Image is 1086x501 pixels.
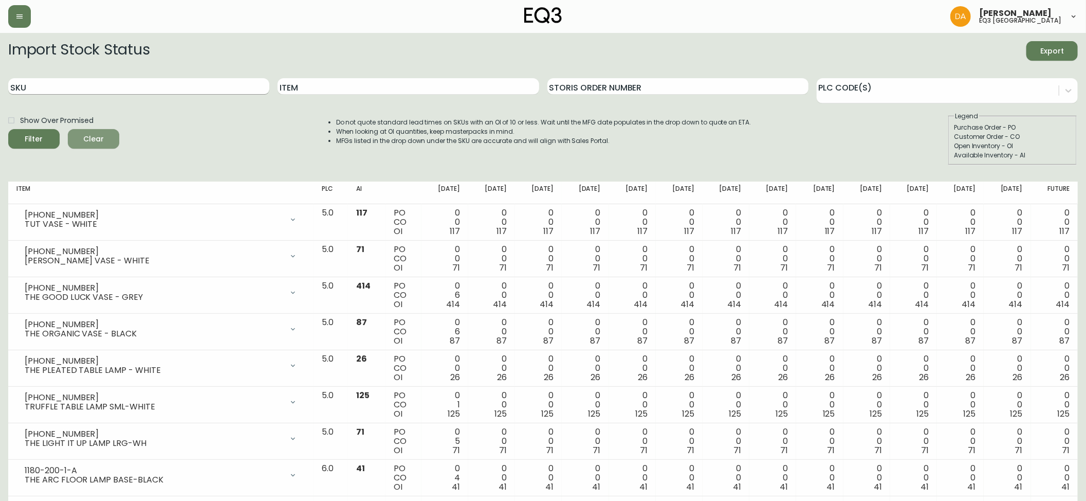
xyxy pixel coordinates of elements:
span: OI [394,444,402,456]
span: 87 [731,335,741,347]
div: 0 0 [992,281,1022,309]
span: 87 [356,316,367,328]
div: [PHONE_NUMBER]THE ORGANIC VASE - BLACK [16,318,305,341]
div: 0 0 [852,245,882,273]
span: 87 [684,335,694,347]
span: 117 [1059,225,1070,237]
div: PO CO [394,318,413,346]
img: logo [524,7,562,24]
span: 26 [779,371,788,383]
span: 125 [823,408,835,420]
span: 71 [781,262,788,274]
span: 125 [541,408,554,420]
span: OI [394,298,402,310]
div: PO CO [394,245,413,273]
span: 71 [687,444,694,456]
th: [DATE] [421,182,468,204]
div: 0 0 [476,281,507,309]
div: 0 0 [758,208,788,236]
div: 0 0 [852,208,882,236]
th: PLC [314,182,348,204]
div: 0 0 [945,281,975,309]
button: Export [1026,41,1078,61]
div: 0 0 [476,318,507,346]
div: [PERSON_NAME] VASE - WHITE [25,256,283,265]
div: 0 6 [430,281,460,309]
div: 0 0 [570,464,600,492]
span: 414 [868,298,882,310]
span: 414 [775,298,788,310]
span: [PERSON_NAME] [979,9,1052,17]
div: 0 0 [992,427,1022,455]
th: [DATE] [562,182,609,204]
span: 26 [1060,371,1070,383]
div: 0 0 [664,464,694,492]
span: 414 [634,298,648,310]
div: PO CO [394,208,413,236]
span: 125 [448,408,460,420]
div: [PHONE_NUMBER] [25,247,283,256]
div: 0 0 [617,354,648,382]
div: 0 0 [664,391,694,419]
div: 0 0 [804,281,835,309]
div: [PHONE_NUMBER]THE GOOD LUCK VASE - GREY [16,281,305,304]
div: 0 0 [852,318,882,346]
th: [DATE] [656,182,703,204]
div: 0 0 [664,354,694,382]
div: 0 0 [992,354,1022,382]
div: 0 0 [804,354,835,382]
div: 0 0 [992,318,1022,346]
span: 117 [496,225,507,237]
span: 414 [1056,298,1070,310]
div: 0 0 [617,391,648,419]
span: 414 [356,280,371,292]
div: 0 0 [945,208,975,236]
div: PO CO [394,391,413,419]
span: 41 [356,462,365,474]
span: 87 [965,335,975,347]
div: 0 0 [758,427,788,455]
span: 71 [827,444,835,456]
span: 125 [588,408,601,420]
span: 87 [496,335,507,347]
span: 71 [687,262,694,274]
div: 0 0 [476,354,507,382]
span: 71 [968,444,975,456]
th: [DATE] [609,182,656,204]
div: 0 0 [711,318,741,346]
div: 0 0 [664,245,694,273]
span: 71 [968,262,975,274]
div: 0 0 [664,208,694,236]
span: 71 [640,444,648,456]
span: Clear [76,133,111,146]
div: 0 0 [476,245,507,273]
div: 0 0 [1039,318,1070,346]
div: 0 0 [945,354,975,382]
span: 71 [640,262,648,274]
span: OI [394,225,402,237]
div: 0 0 [852,354,882,382]
span: 117 [778,225,788,237]
div: 0 0 [570,427,600,455]
div: 0 0 [804,427,835,455]
td: 5.0 [314,277,348,314]
span: OI [394,262,402,274]
div: 0 0 [852,281,882,309]
span: OI [394,371,402,383]
span: 87 [637,335,648,347]
span: 71 [733,262,741,274]
div: [PHONE_NUMBER] [25,393,283,402]
span: 414 [915,298,929,310]
div: 0 0 [804,464,835,492]
span: 87 [591,335,601,347]
th: Item [8,182,314,204]
div: Available Inventory - AI [954,151,1071,160]
div: THE GOOD LUCK VASE - GREY [25,293,283,302]
div: 0 0 [804,245,835,273]
div: THE ARC FLOOR LAMP BASE-BLACK [25,475,283,485]
div: 0 0 [898,208,929,236]
div: [PHONE_NUMBER] [25,320,283,329]
span: 125 [776,408,788,420]
div: 0 0 [570,245,600,273]
span: 125 [870,408,882,420]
